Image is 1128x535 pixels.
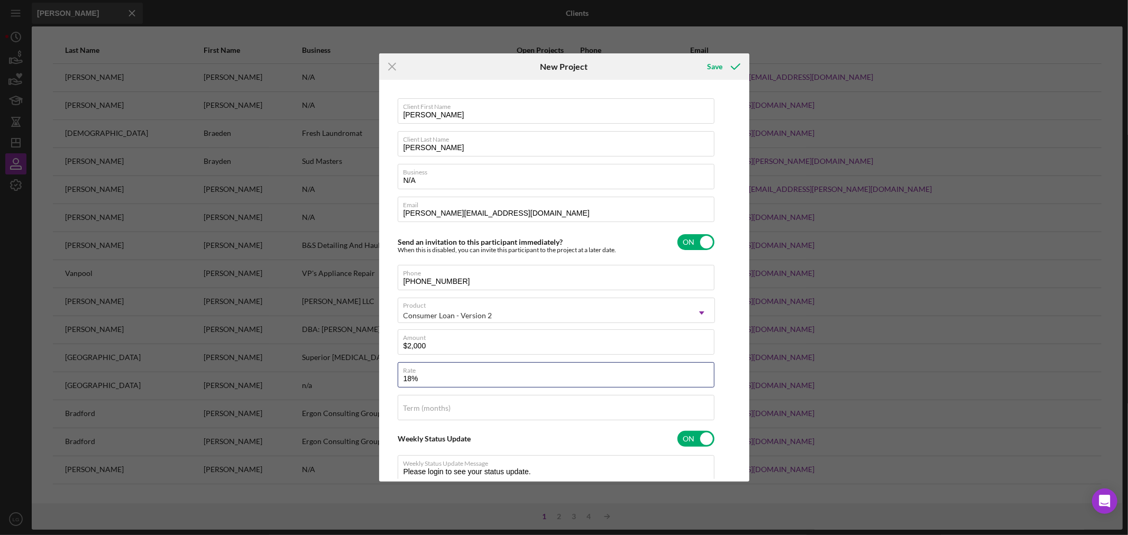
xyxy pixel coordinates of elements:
label: Weekly Status Update Message [403,456,714,467]
div: Consumer Loan - Version 2 [403,311,492,320]
div: Open Intercom Messenger [1092,488,1117,514]
label: Rate [403,363,714,374]
label: Client Last Name [403,132,714,143]
div: Save [707,56,722,77]
div: When this is disabled, you can invite this participant to the project at a later date. [398,246,617,254]
h6: New Project [540,62,588,71]
label: Business [403,164,714,176]
label: Phone [403,265,714,277]
label: Send an invitation to this participant immediately? [398,237,563,246]
button: Save [696,56,749,77]
label: Term (months) [403,404,451,412]
label: Client First Name [403,99,714,110]
textarea: Please login to see your status update. [398,455,714,489]
label: Email [403,197,714,209]
label: Amount [403,330,714,342]
label: Weekly Status Update [398,434,471,443]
